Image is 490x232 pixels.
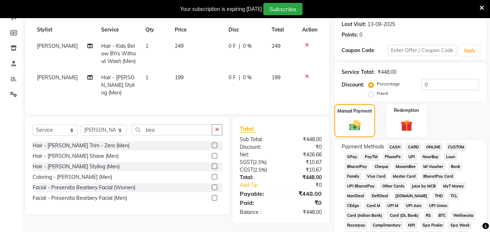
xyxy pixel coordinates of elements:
[281,136,327,143] div: ₹448.00
[370,221,403,229] span: Complimentary
[342,21,366,28] div: Last Visit:
[385,202,401,210] span: UPI M
[33,22,97,38] th: Stylist
[409,182,438,190] span: Juice by MCB
[254,159,265,165] span: 2.5%
[424,211,433,220] span: RS
[421,172,456,181] span: BharatPay Card
[170,22,224,38] th: Price
[228,42,236,50] span: 0 F
[394,107,419,114] label: Redemption
[267,22,298,38] th: Total
[37,74,78,81] span: [PERSON_NAME]
[298,22,322,38] th: Action
[377,81,400,87] label: Percentage
[406,221,417,229] span: Nift
[243,74,252,81] span: 0 %
[342,143,384,151] span: Payment Methods
[281,189,327,198] div: ₹448.00
[345,163,369,171] span: BharatPay
[37,43,78,49] span: [PERSON_NAME]
[406,153,417,161] span: UPI
[263,3,302,15] button: Subscribe
[420,153,441,161] span: NearBuy
[372,163,391,171] span: Cheque
[391,172,418,181] span: Master Card
[444,153,457,161] span: Loan
[281,151,327,159] div: ₹426.66
[424,143,443,151] span: ONLINE
[234,198,281,207] div: Paid:
[459,45,480,56] button: Apply
[234,136,281,143] div: Sub Total:
[448,163,462,171] span: Bank
[97,22,141,38] th: Service
[289,181,328,189] div: ₹0
[224,22,267,38] th: Disc
[388,45,456,56] input: Enter Offer / Coupon Code
[345,182,377,190] span: UPI BharatPay
[359,31,362,39] div: 0
[345,172,362,181] span: Family
[365,172,388,181] span: Visa Card
[240,159,253,165] span: SGST
[33,142,129,149] div: Hair - [PERSON_NAME] Trim - Zero (Men)
[33,184,135,191] div: Facial - Preservita Bearbery Facial (Women)
[234,174,281,181] div: Total:
[101,74,135,96] span: Hair - [PERSON_NAME] Styling (Men)
[397,118,416,133] img: _gift.svg
[101,43,136,64] span: Hair - Kids Below 8Yrs Without Wash (Men)
[145,43,148,49] span: 1
[272,43,280,49] span: 249
[243,42,252,50] span: 0 %
[234,143,281,151] div: Discount:
[346,119,364,132] img: _cash.svg
[380,182,407,190] span: Other Cards
[345,202,361,210] span: CEdge
[141,22,170,38] th: Qty
[342,47,387,54] div: Coupon Code
[345,211,384,220] span: Card (Indian Bank)
[281,166,327,174] div: ₹10.67
[364,202,382,210] span: Card M
[234,151,281,159] div: Net:
[441,182,466,190] span: MyT Money
[383,153,403,161] span: PhonePe
[369,192,390,200] span: DefiDeal
[175,74,184,81] span: 199
[234,189,281,198] div: Payable:
[345,221,367,229] span: Razorpay
[342,81,364,89] div: Discount:
[448,192,460,200] span: TCL
[404,202,424,210] span: UPI Axis
[427,202,449,210] span: UPI Union
[255,167,265,173] span: 2.5%
[281,143,327,151] div: ₹0
[387,211,421,220] span: Card (DL Bank)
[240,125,256,132] span: Total
[132,124,212,135] input: Search or Scan
[451,211,476,220] span: Wellnessta
[393,192,430,200] span: [DOMAIN_NAME]
[180,5,262,13] div: Your subscription is expiring [DATE]
[367,21,395,28] div: 13-09-2025
[378,68,396,76] div: ₹448.00
[240,166,253,173] span: CGST
[446,143,467,151] span: CUSTOM
[33,194,127,202] div: Facial - Preservita Bearbery Facial (Men)
[448,221,472,229] span: Spa Week
[239,74,240,81] span: |
[228,74,236,81] span: 0 F
[387,143,403,151] span: CASH
[281,174,327,181] div: ₹448.00
[345,192,366,200] span: MariDeal
[342,31,358,39] div: Points:
[281,198,327,207] div: ₹0
[394,163,418,171] span: MosamBee
[342,68,375,76] div: Service Total:
[175,43,184,49] span: 249
[272,74,280,81] span: 199
[436,211,448,220] span: BTC
[145,74,148,81] span: 1
[33,173,112,181] div: Coloring - [PERSON_NAME] (Men)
